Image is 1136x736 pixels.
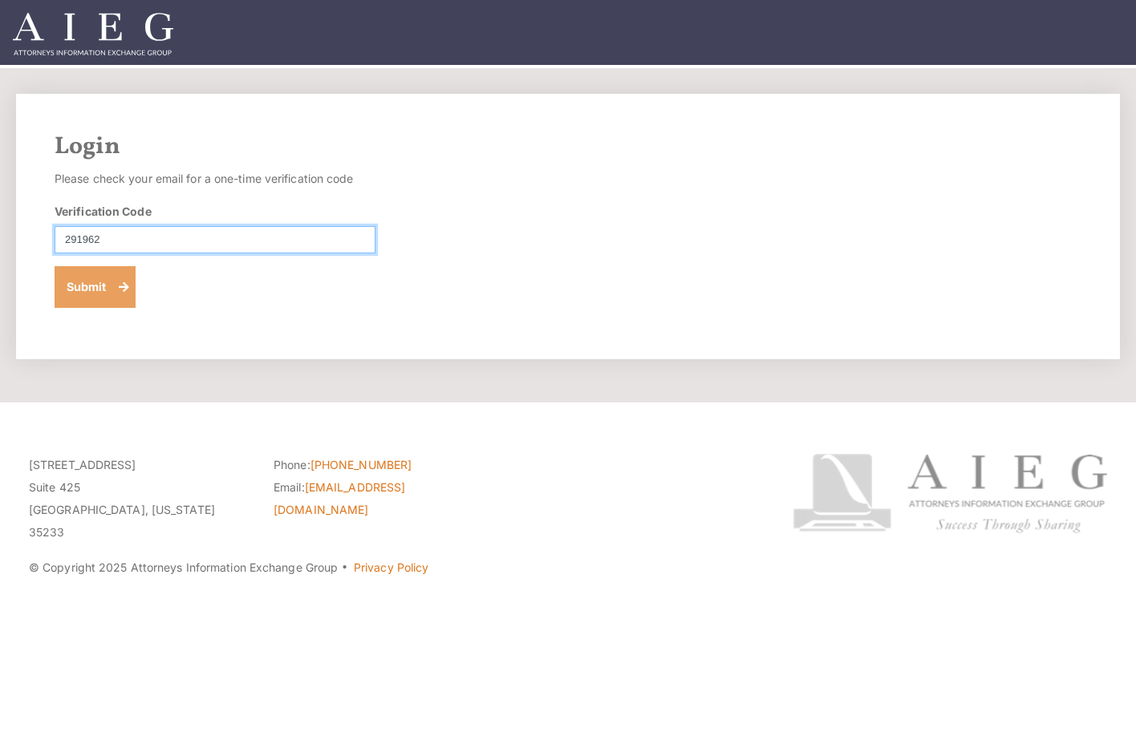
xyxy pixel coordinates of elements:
img: Attorneys Information Exchange Group logo [793,454,1107,533]
img: Attorneys Information Exchange Group [13,13,173,55]
span: · [341,567,348,575]
li: Email: [274,476,494,521]
a: [EMAIL_ADDRESS][DOMAIN_NAME] [274,480,405,516]
h2: Login [55,132,1081,161]
button: Submit [55,266,136,308]
p: Please check your email for a one-time verification code [55,168,375,190]
p: © Copyright 2025 Attorneys Information Exchange Group [29,556,739,579]
a: Privacy Policy [354,560,428,574]
li: Phone: [274,454,494,476]
a: [PHONE_NUMBER] [310,458,412,471]
label: Verification Code [55,203,152,220]
p: [STREET_ADDRESS] Suite 425 [GEOGRAPHIC_DATA], [US_STATE] 35233 [29,454,250,544]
